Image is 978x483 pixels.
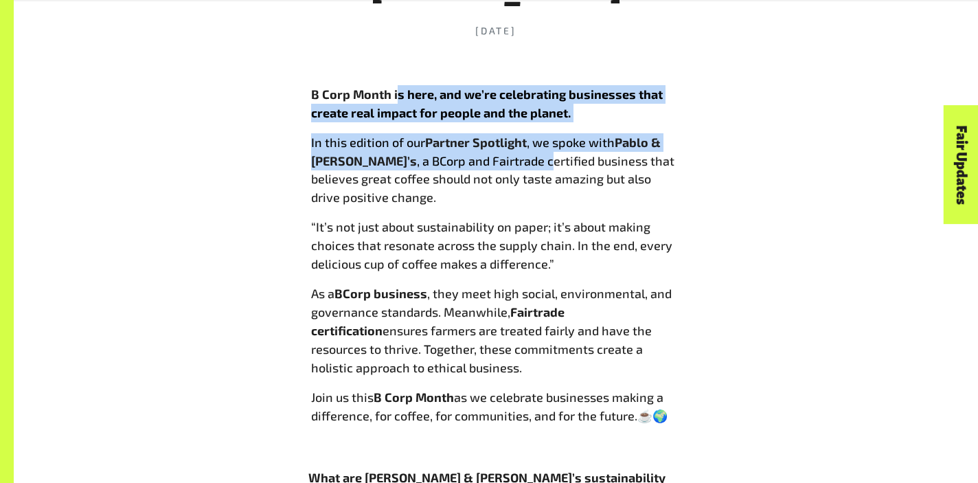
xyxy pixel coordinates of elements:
b: B Corp Month [374,390,454,405]
strong: B Corp Month is here, and we’re celebrating businesses that create real impact for people and the... [311,87,663,120]
span: ☕🌍 [637,408,668,423]
time: [DATE] [308,24,683,38]
b: BCorp business [334,286,427,301]
p: As a , they meet high social, environmental, and governance standards. Meanwhile, ensures farmers... [311,284,681,377]
b: Partner Spotlight [425,135,527,150]
p: Join us this as we celebrate businesses making a difference, for coffee, for communities, and for... [311,388,681,425]
b: Pablo & [PERSON_NAME]’s [311,135,661,168]
p: In this edition of our , we spoke with , a BCorp and Fairtrade certified business that believes g... [311,133,681,207]
p: “It’s not just about sustainability on paper; it’s about making choices that resonate across the ... [311,218,681,273]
